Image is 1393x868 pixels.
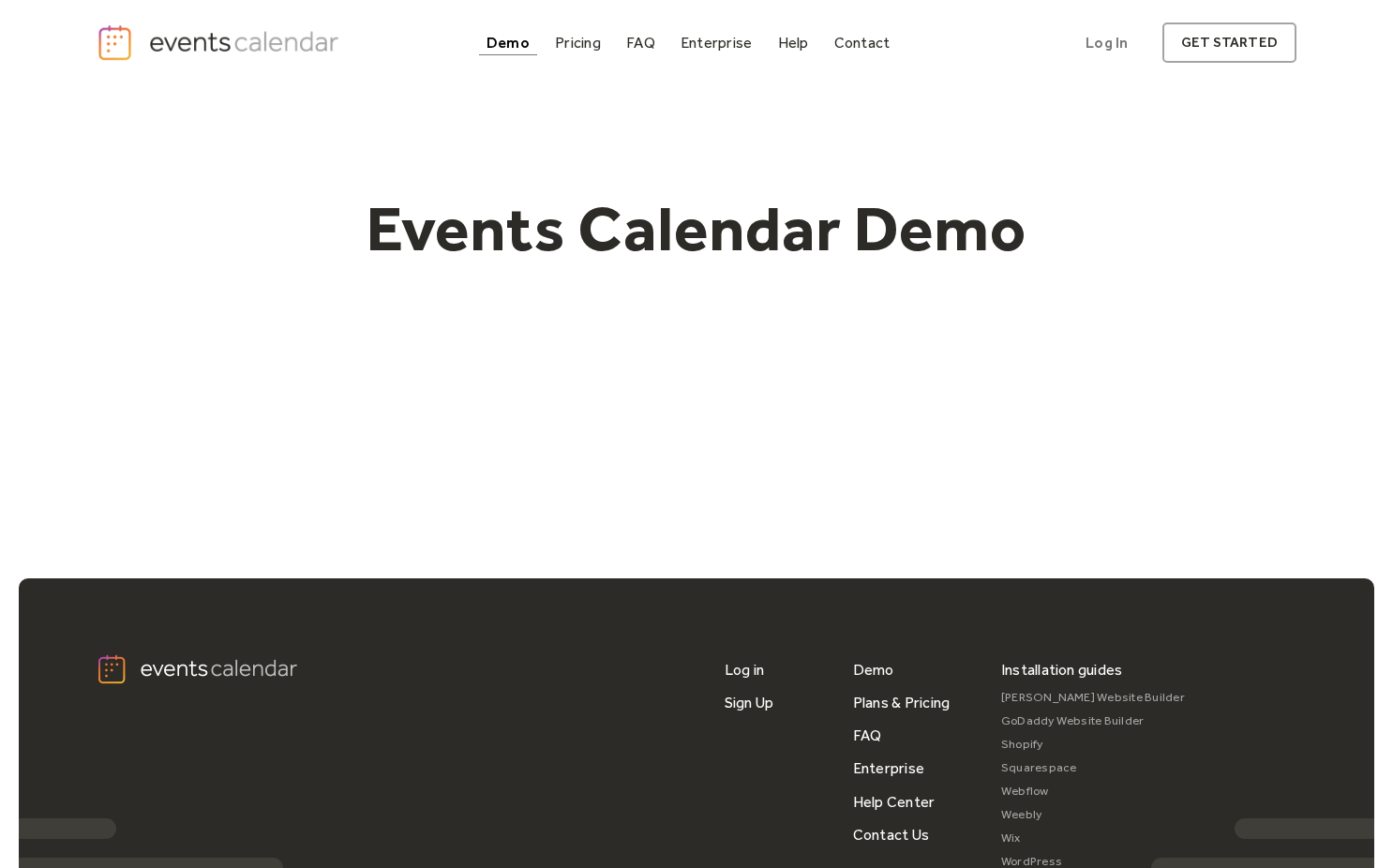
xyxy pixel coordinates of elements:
[626,37,655,48] div: FAQ
[778,37,809,48] div: Help
[853,786,936,818] a: Help Center
[1001,827,1185,850] a: Wix
[1162,22,1296,63] a: get started
[1001,780,1185,803] a: Webflow
[681,37,752,48] div: Enterprise
[1001,803,1185,827] a: Weebly
[853,653,894,686] a: Demo
[853,686,951,719] a: Plans & Pricing
[1001,733,1185,756] a: Shopify
[673,30,759,55] a: Enterprise
[1001,756,1185,780] a: Squarespace
[834,37,891,48] div: Contact
[853,719,882,752] a: FAQ
[1001,710,1185,733] a: GoDaddy Website Builder
[337,190,1056,267] h1: Events Calendar Demo
[725,653,764,686] a: Log in
[827,30,898,55] a: Contact
[487,37,530,48] div: Demo
[97,23,344,62] a: home
[547,30,608,55] a: Pricing
[853,752,924,785] a: Enterprise
[619,30,663,55] a: FAQ
[771,30,816,55] a: Help
[1067,22,1146,63] a: Log In
[725,686,774,719] a: Sign Up
[1001,653,1123,686] div: Installation guides
[555,37,601,48] div: Pricing
[479,30,537,55] a: Demo
[1001,686,1185,710] a: [PERSON_NAME] Website Builder
[853,818,929,851] a: Contact Us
